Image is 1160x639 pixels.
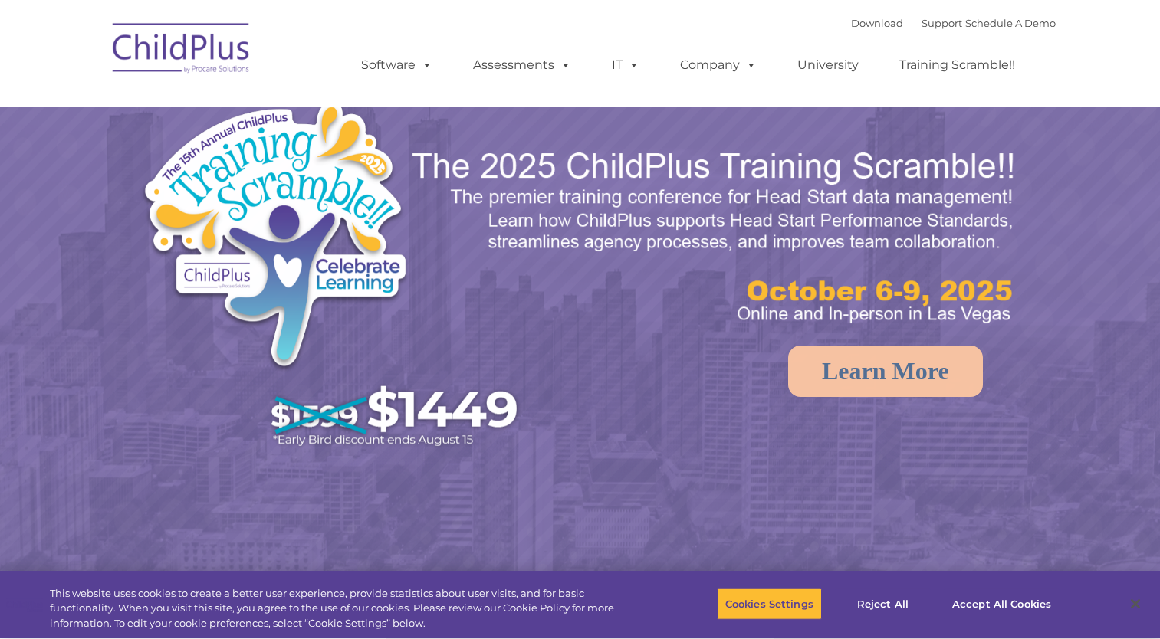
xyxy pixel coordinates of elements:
font: | [851,17,1056,29]
a: Training Scramble!! [884,50,1030,80]
button: Accept All Cookies [944,588,1060,620]
a: Software [346,50,448,80]
img: ChildPlus by Procare Solutions [105,12,258,89]
a: Learn More [788,346,983,397]
a: Download [851,17,903,29]
a: Assessments [458,50,587,80]
button: Close [1119,587,1152,621]
div: This website uses cookies to create a better user experience, provide statistics about user visit... [50,586,638,631]
button: Reject All [835,588,931,620]
a: Support [922,17,962,29]
a: Schedule A Demo [965,17,1056,29]
a: IT [596,50,655,80]
button: Cookies Settings [717,588,822,620]
a: University [782,50,874,80]
a: Company [665,50,772,80]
